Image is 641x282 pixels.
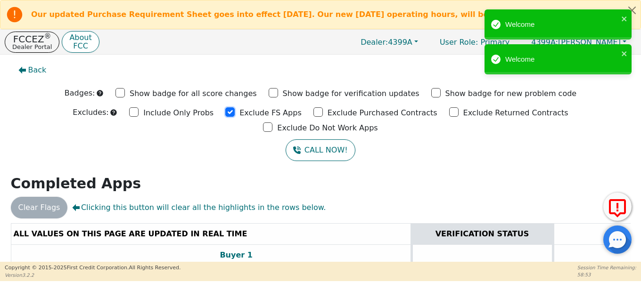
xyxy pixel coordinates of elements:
button: AboutFCC [62,31,99,53]
a: User Role: Primary [430,33,519,51]
p: About [69,34,91,41]
span: User Role : [440,38,478,47]
span: Clicking this button will clear all the highlights in the rows below. [72,202,326,213]
p: Exclude FS Apps [239,107,302,119]
p: FCC [69,42,91,50]
span: Back [28,64,47,76]
b: Our updated Purchase Requirement Sheet goes into effect [DATE]. Our new [DATE] operating hours, w... [31,10,549,19]
strong: Completed Apps [11,175,141,192]
p: Dealer Portal [12,44,52,50]
sup: ® [44,32,51,40]
p: Show badge for new problem code [445,88,577,99]
button: close [621,48,628,59]
p: Exclude Do Not Work Apps [277,122,378,134]
p: Version 3.2.2 [5,272,181,279]
p: Exclude Purchased Contracts [328,107,437,119]
button: FCCEZ®Dealer Portal [5,32,59,53]
span: 4399A [361,38,412,47]
div: Welcome [505,19,618,30]
p: Include Only Probs [143,107,214,119]
button: Back [11,59,54,81]
p: Copyright © 2015- 2025 First Credit Corporation. [5,264,181,272]
p: Badges: [65,88,95,99]
div: Welcome [505,54,618,65]
p: 58:53 [577,271,636,278]
p: Excludes: [73,107,108,118]
p: FCCEZ [12,34,52,44]
p: Exclude Returned Contracts [463,107,568,119]
p: Primary [430,33,519,51]
button: CALL NOW! [286,139,355,161]
button: Close alert [624,0,641,20]
button: close [621,13,628,24]
span: All Rights Reserved. [129,265,181,271]
span: Dealer: [361,38,388,47]
p: Show badge for verification updates [283,88,419,99]
p: Session Time Remaining: [577,264,636,271]
p: Show badge for all score changes [130,88,257,99]
button: Report Error to FCC [603,193,632,221]
button: Dealer:4399A [351,35,428,49]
